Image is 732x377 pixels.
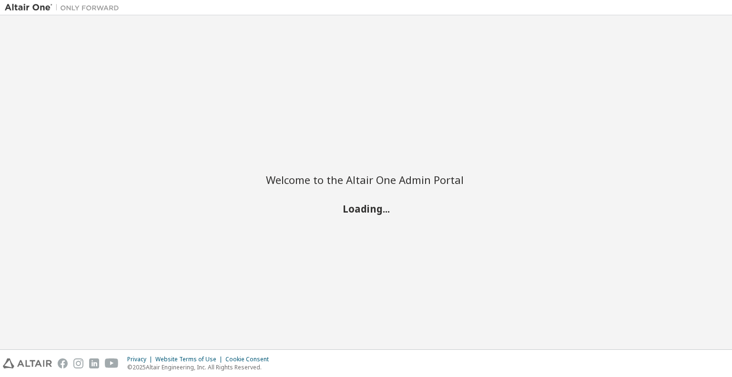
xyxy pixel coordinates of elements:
[5,3,124,12] img: Altair One
[89,358,99,368] img: linkedin.svg
[266,202,466,214] h2: Loading...
[127,363,274,371] p: © 2025 Altair Engineering, Inc. All Rights Reserved.
[105,358,119,368] img: youtube.svg
[3,358,52,368] img: altair_logo.svg
[266,173,466,186] h2: Welcome to the Altair One Admin Portal
[58,358,68,368] img: facebook.svg
[225,356,274,363] div: Cookie Consent
[73,358,83,368] img: instagram.svg
[155,356,225,363] div: Website Terms of Use
[127,356,155,363] div: Privacy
